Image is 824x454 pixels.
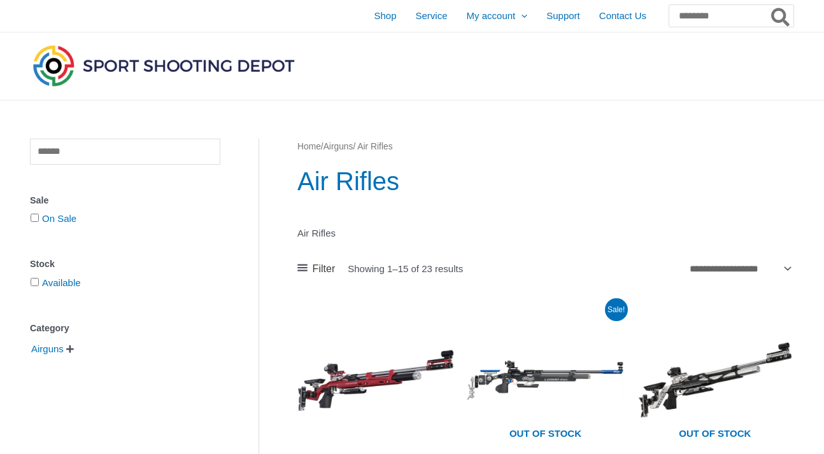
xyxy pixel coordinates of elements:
[323,142,353,151] a: Airguns
[66,345,74,354] span: 
[30,338,65,360] span: Airguns
[30,343,65,354] a: Airguns
[297,139,793,155] nav: Breadcrumb
[42,213,76,224] a: On Sale
[646,420,784,449] span: Out of stock
[31,214,39,222] input: On Sale
[769,5,793,27] button: Search
[348,264,463,273] p: Showing 1–15 of 23 results
[30,255,220,273] div: Stock
[297,163,793,199] h1: Air Rifles
[31,278,39,286] input: Available
[297,142,321,151] a: Home
[313,259,336,279] span: Filter
[42,277,81,288] a: Available
[476,420,614,449] span: Out of stock
[605,298,628,321] span: Sale!
[30,319,220,338] div: Category
[30,191,220,210] div: Sale
[297,259,335,279] a: Filter
[297,224,793,242] p: Air Rifles
[30,42,297,89] img: Sport Shooting Depot
[685,259,793,279] select: Shop order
